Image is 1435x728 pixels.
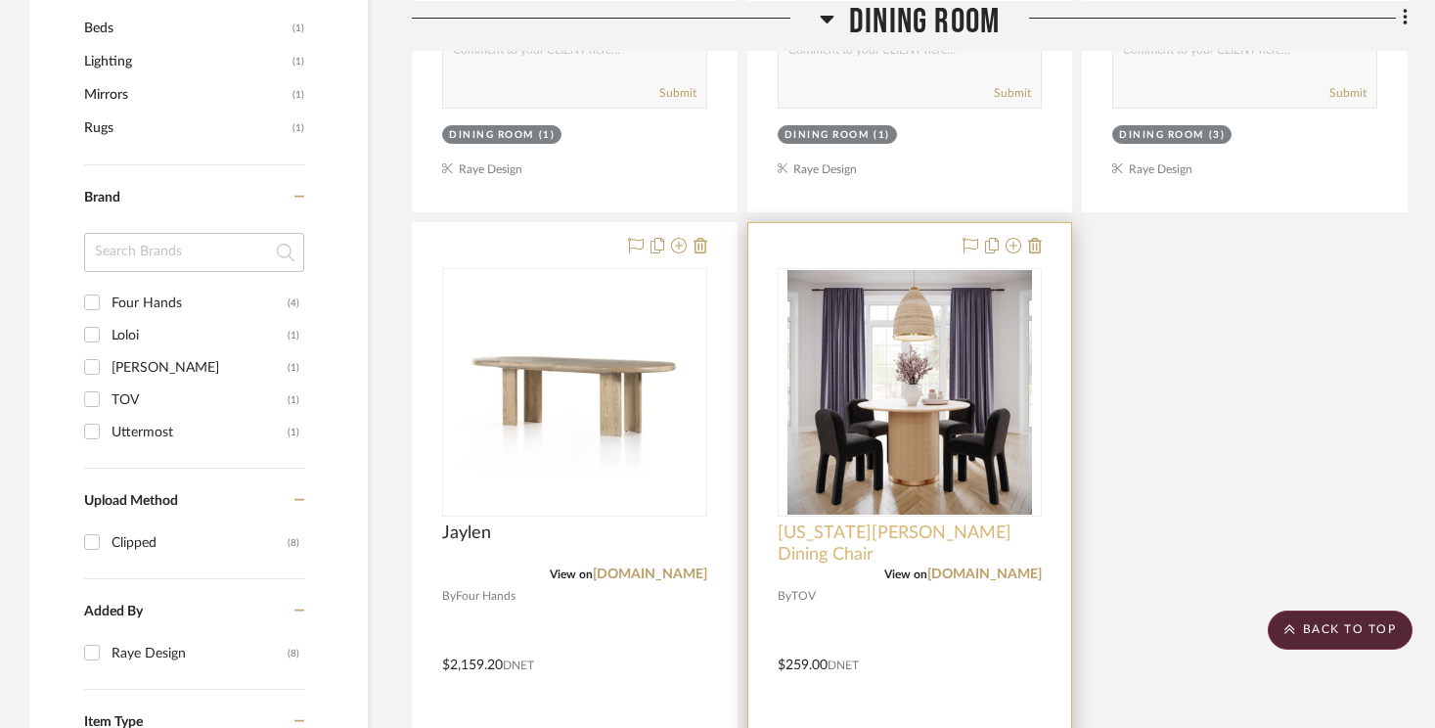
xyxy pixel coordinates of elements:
[288,417,299,448] div: (1)
[787,270,1032,515] img: Georgia Chenille Dining Chair
[288,320,299,351] div: (1)
[994,84,1031,102] button: Submit
[84,112,288,145] span: Rugs
[112,352,288,384] div: [PERSON_NAME]
[779,269,1042,516] div: 0
[456,587,516,606] span: Four Hands
[288,638,299,669] div: (8)
[778,587,791,606] span: By
[1119,128,1204,143] div: Dining Room
[84,45,288,78] span: Lighting
[539,128,556,143] div: (1)
[112,417,288,448] div: Uttermost
[292,79,304,111] span: (1)
[288,352,299,384] div: (1)
[84,191,120,205] span: Brand
[84,233,304,272] input: Search Brands
[84,494,178,508] span: Upload Method
[1268,611,1413,650] scroll-to-top-button: BACK TO TOP
[84,12,288,45] span: Beds
[659,84,696,102] button: Submit
[550,569,593,580] span: View on
[791,587,816,606] span: TOV
[288,527,299,559] div: (8)
[593,568,707,581] a: [DOMAIN_NAME]
[112,385,288,416] div: TOV
[452,270,696,515] img: Jaylen
[778,523,1043,566] span: [US_STATE][PERSON_NAME] Dining Chair
[874,128,890,143] div: (1)
[292,13,304,44] span: (1)
[449,128,534,143] div: Dining Room
[112,638,288,669] div: Raye Design
[292,46,304,77] span: (1)
[927,568,1042,581] a: [DOMAIN_NAME]
[288,288,299,319] div: (4)
[884,569,927,580] span: View on
[112,320,288,351] div: Loloi
[112,288,288,319] div: Four Hands
[112,527,288,559] div: Clipped
[1329,84,1367,102] button: Submit
[288,385,299,416] div: (1)
[785,128,870,143] div: Dining Room
[442,587,456,606] span: By
[442,523,491,544] span: Jaylen
[292,113,304,144] span: (1)
[84,605,143,618] span: Added By
[84,78,288,112] span: Mirrors
[1209,128,1226,143] div: (3)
